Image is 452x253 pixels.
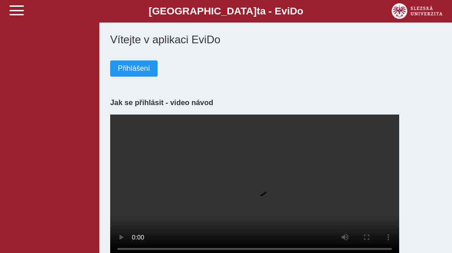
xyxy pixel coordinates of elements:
[27,5,425,17] b: [GEOGRAPHIC_DATA] a - Evi
[110,60,158,77] button: Přihlášení
[110,98,441,107] h3: Jak se přihlásit - video návod
[256,5,260,17] span: t
[391,3,443,19] img: logo_web_su.png
[118,64,150,73] span: Přihlášení
[110,33,441,46] h1: Vítejte v aplikaci EviDo
[297,5,303,17] span: o
[290,5,297,17] span: D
